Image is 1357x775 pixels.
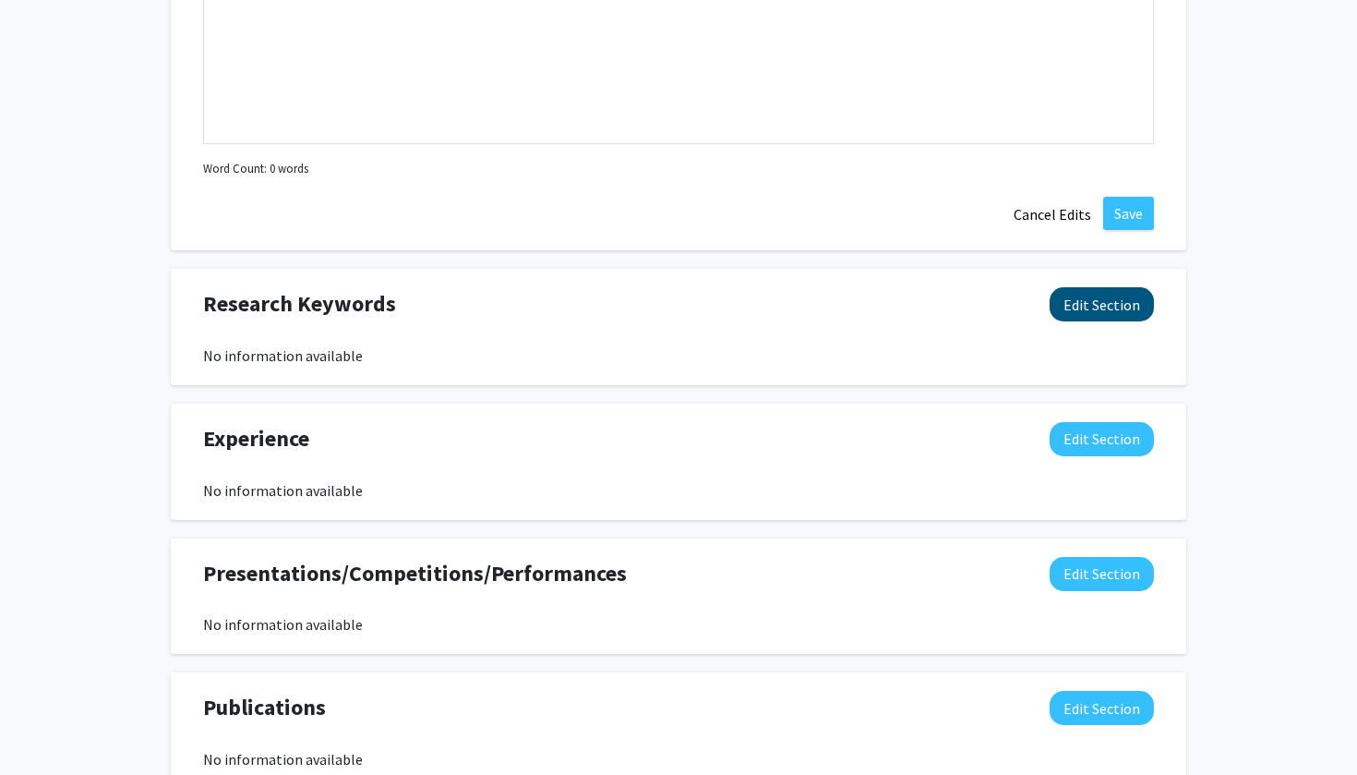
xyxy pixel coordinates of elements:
[14,692,78,761] iframe: Chat
[203,479,1154,502] div: No information available
[1103,197,1154,230] button: Save
[1002,197,1103,232] button: Cancel Edits
[1050,691,1154,725] button: Edit Publications
[203,691,326,724] span: Publications
[203,613,1154,636] div: No information available
[203,345,1154,367] div: No information available
[203,287,396,321] span: Research Keywords
[203,557,627,590] span: Presentations/Competitions/Performances
[203,160,308,177] small: Word Count: 0 words
[1050,422,1154,456] button: Edit Experience
[1050,557,1154,591] button: Edit Presentations/Competitions/Performances
[1050,287,1154,321] button: Edit Research Keywords
[203,422,309,455] span: Experience
[203,748,1154,770] div: No information available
